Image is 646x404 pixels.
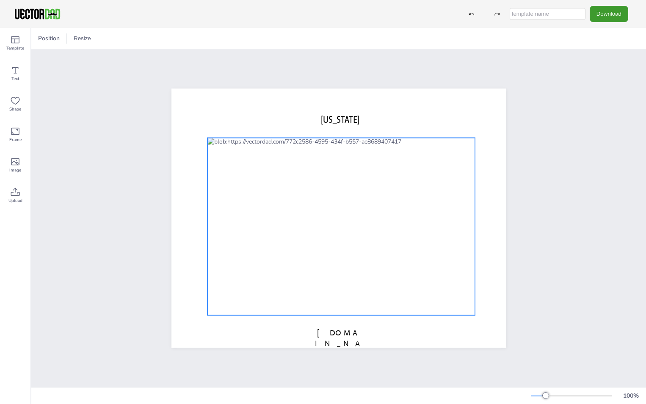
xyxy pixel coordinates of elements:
[11,75,19,82] span: Text
[590,6,628,22] button: Download
[36,34,61,42] span: Position
[9,167,21,174] span: Image
[315,328,362,359] span: [DOMAIN_NAME]
[321,114,359,125] span: [US_STATE]
[510,8,585,20] input: template name
[9,106,21,113] span: Shape
[621,392,641,400] div: 100 %
[6,45,24,52] span: Template
[9,136,22,143] span: Frame
[8,197,22,204] span: Upload
[70,32,94,45] button: Resize
[14,8,61,20] img: VectorDad-1.png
